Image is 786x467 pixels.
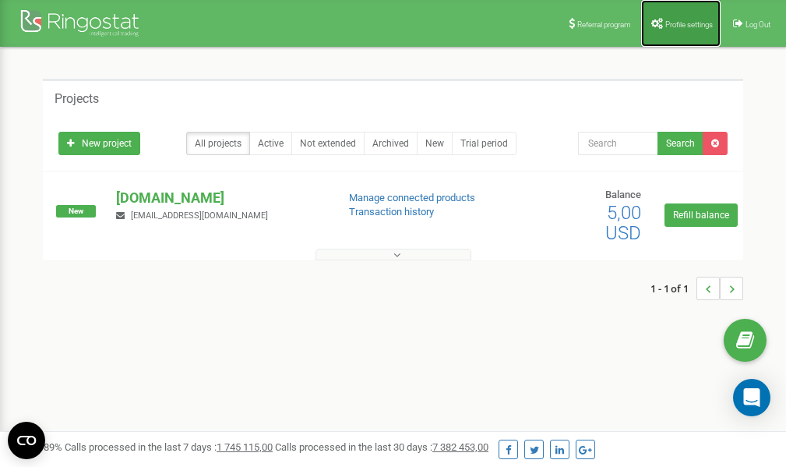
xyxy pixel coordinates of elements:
[650,277,696,300] span: 1 - 1 of 1
[745,20,770,29] span: Log Out
[665,20,713,29] span: Profile settings
[8,422,45,459] button: Open CMP widget
[349,206,434,218] a: Transaction history
[452,132,516,155] a: Trial period
[664,203,738,227] a: Refill balance
[657,132,703,155] button: Search
[186,132,250,155] a: All projects
[58,132,140,155] a: New project
[578,132,658,155] input: Search
[417,132,453,155] a: New
[650,261,743,316] nav: ...
[349,192,475,203] a: Manage connected products
[56,205,96,218] span: New
[733,379,770,416] div: Open Intercom Messenger
[55,92,99,106] h5: Projects
[131,211,268,221] span: [EMAIL_ADDRESS][DOMAIN_NAME]
[605,202,641,244] span: 5,00 USD
[275,441,488,453] span: Calls processed in the last 30 days :
[249,132,292,155] a: Active
[364,132,418,155] a: Archived
[65,441,273,453] span: Calls processed in the last 7 days :
[116,188,323,208] p: [DOMAIN_NAME]
[605,189,641,200] span: Balance
[291,132,365,155] a: Not extended
[577,20,631,29] span: Referral program
[217,441,273,453] u: 1 745 115,00
[432,441,488,453] u: 7 382 453,00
